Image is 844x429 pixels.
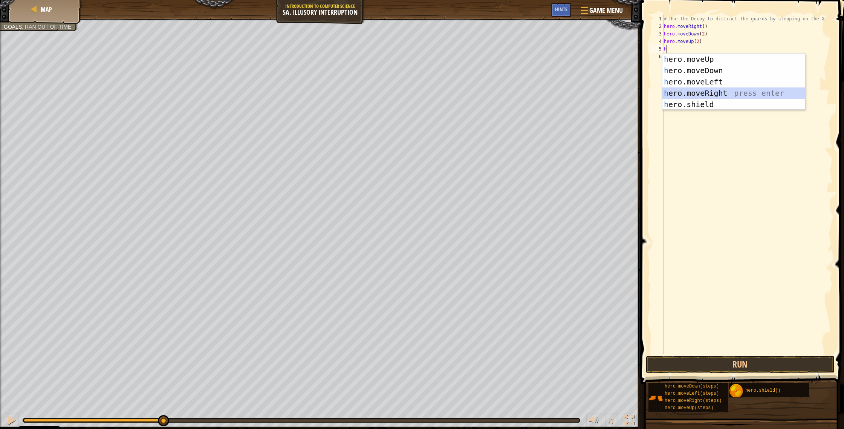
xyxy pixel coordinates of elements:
[575,3,627,21] button: Game Menu
[651,15,664,23] div: 1
[41,5,52,14] span: Map
[605,414,618,429] button: ♫
[651,38,664,45] div: 4
[38,5,52,14] a: Map
[586,414,601,429] button: Adjust volume
[622,414,637,429] button: Toggle fullscreen
[25,24,71,30] span: Ran out of time
[4,24,22,30] span: Goals
[729,384,743,398] img: portrait.png
[589,6,623,15] span: Game Menu
[665,391,719,396] span: hero.moveLeft(steps)
[648,391,663,405] img: portrait.png
[665,405,714,411] span: hero.moveUp(steps)
[665,398,722,403] span: hero.moveRight(steps)
[651,30,664,38] div: 3
[646,356,835,373] button: Run
[555,6,567,13] span: Hints
[607,415,614,426] span: ♫
[22,24,25,30] span: :
[651,53,664,60] div: 6
[665,384,719,389] span: hero.moveDown(steps)
[651,23,664,30] div: 2
[745,388,781,393] span: hero.shield()
[4,414,19,429] button: ⌘ + P: Pause
[651,45,664,53] div: 5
